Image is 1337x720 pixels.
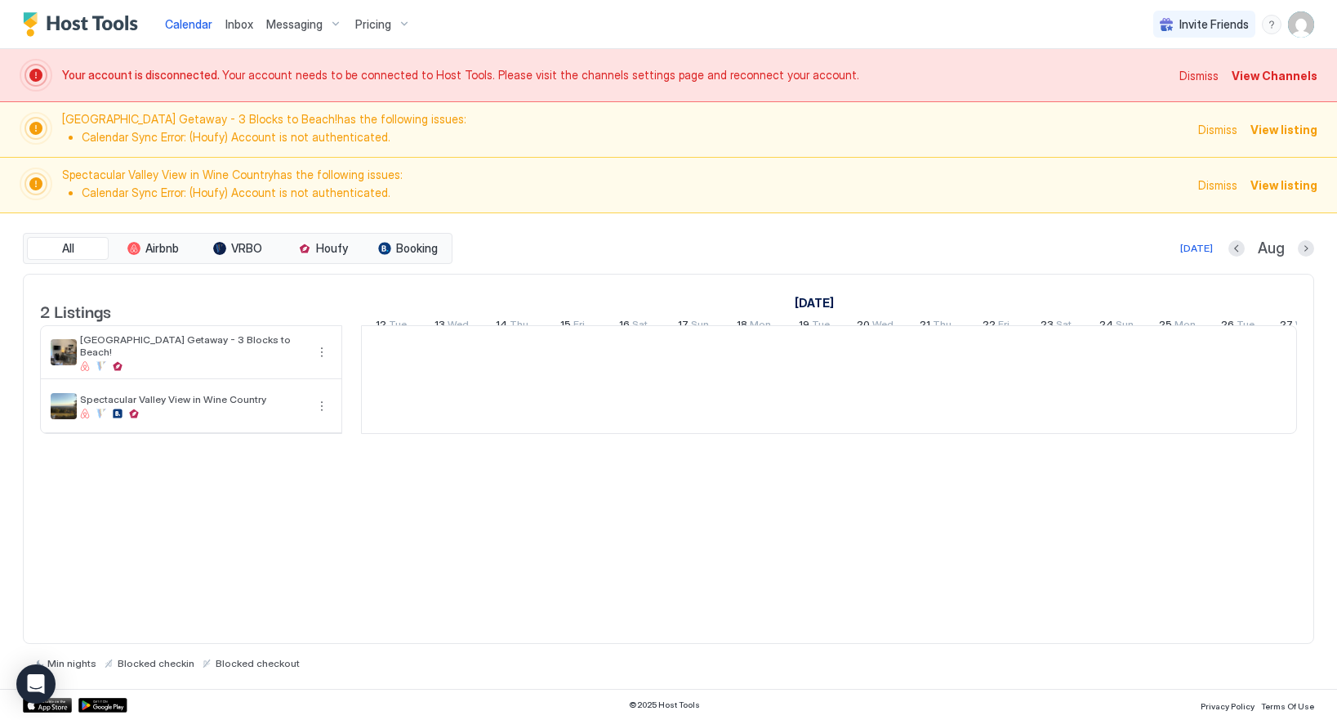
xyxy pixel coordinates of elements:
div: App Store [23,698,72,713]
div: listing image [51,339,77,365]
button: Airbnb [112,237,194,260]
button: Houfy [282,237,363,260]
span: Airbnb [145,241,179,256]
span: Booking [396,241,438,256]
a: Google Play Store [78,698,127,713]
a: August 12, 2025 [791,291,838,315]
div: [DATE] [1180,241,1213,256]
span: Sun [691,318,709,335]
span: Houfy [316,241,348,256]
span: 13 [435,318,445,335]
button: More options [312,342,332,362]
span: Mon [750,318,771,335]
div: tab-group [23,233,452,264]
div: menu [312,342,332,362]
div: Dismiss [1198,177,1237,194]
span: © 2025 Host Tools [629,700,700,710]
span: Terms Of Use [1261,701,1314,711]
span: 24 [1099,318,1113,335]
a: August 13, 2025 [430,315,473,338]
span: 16 [619,318,630,335]
div: Dismiss [1198,121,1237,138]
button: All [27,237,109,260]
a: August 18, 2025 [733,315,775,338]
a: Inbox [225,16,253,33]
a: August 26, 2025 [1217,315,1259,338]
a: August 20, 2025 [853,315,898,338]
div: View Channels [1232,67,1317,84]
span: 23 [1041,318,1054,335]
span: 15 [560,318,571,335]
div: View listing [1250,177,1317,194]
span: Spectacular Valley View in Wine Country [80,393,305,405]
span: [GEOGRAPHIC_DATA] Getaway - 3 Blocks to Beach! has the following issues: [62,112,1188,147]
span: VRBO [231,241,262,256]
span: 26 [1221,318,1234,335]
span: 14 [496,318,507,335]
span: 25 [1159,318,1172,335]
span: Blocked checkin [118,657,194,669]
a: August 12, 2025 [372,315,411,338]
span: Tue [812,318,830,335]
a: Host Tools Logo [23,12,145,37]
span: Tue [1237,318,1255,335]
button: Next month [1298,240,1314,257]
a: August 16, 2025 [615,315,652,338]
a: August 17, 2025 [674,315,713,338]
span: 2 Listings [40,298,111,323]
span: 12 [376,318,386,335]
a: Terms Of Use [1261,696,1314,713]
a: August 19, 2025 [795,315,834,338]
button: Booking [367,237,448,260]
span: Inbox [225,17,253,31]
span: [GEOGRAPHIC_DATA] Getaway - 3 Blocks to Beach! [80,333,305,358]
span: Min nights [47,657,96,669]
span: Wed [448,318,469,335]
span: 27 [1280,318,1293,335]
span: Tue [389,318,407,335]
span: Your account is disconnected. [62,68,222,82]
a: August 25, 2025 [1155,315,1200,338]
a: August 24, 2025 [1095,315,1138,338]
span: Messaging [266,17,323,32]
a: August 21, 2025 [916,315,956,338]
a: August 15, 2025 [556,315,589,338]
span: Wed [1295,318,1317,335]
div: Dismiss [1179,67,1219,84]
span: Spectacular Valley View in Wine Country has the following issues: [62,168,1188,203]
span: Sat [632,318,648,335]
li: Calendar Sync Error: (Houfy) Account is not authenticated. [82,186,1188,200]
li: Calendar Sync Error: (Houfy) Account is not authenticated. [82,130,1188,145]
a: Calendar [165,16,212,33]
span: 22 [983,318,996,335]
div: menu [312,396,332,416]
span: Privacy Policy [1201,701,1255,711]
span: View listing [1250,121,1317,138]
div: listing image [51,393,77,419]
button: More options [312,396,332,416]
span: 20 [857,318,870,335]
span: Thu [933,318,951,335]
a: August 23, 2025 [1036,315,1076,338]
span: Pricing [355,17,391,32]
span: Fri [998,318,1009,335]
span: All [62,241,74,256]
span: Invite Friends [1179,17,1249,32]
a: August 22, 2025 [978,315,1014,338]
button: VRBO [197,237,279,260]
a: August 14, 2025 [492,315,533,338]
span: Your account needs to be connected to Host Tools. Please visit the channels settings page and rec... [62,68,1170,83]
span: 19 [799,318,809,335]
button: Previous month [1228,240,1245,257]
span: 21 [920,318,930,335]
div: menu [1262,15,1281,34]
span: Wed [872,318,894,335]
a: August 27, 2025 [1276,315,1321,338]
